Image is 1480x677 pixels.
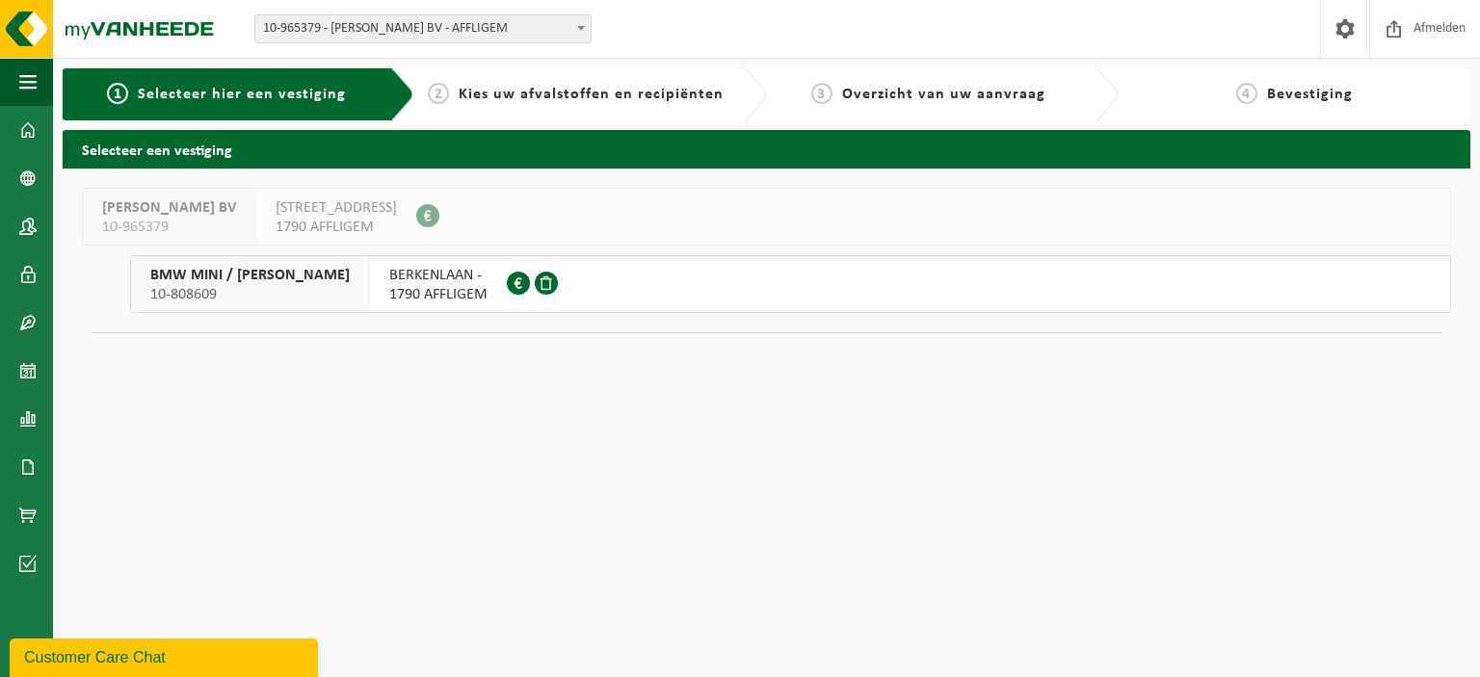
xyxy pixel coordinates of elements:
[107,83,128,104] span: 1
[254,14,592,43] span: 10-965379 - MICHAËL VAN VAERENBERGH BV - AFFLIGEM
[63,130,1470,168] h2: Selecteer een vestiging
[1236,83,1257,104] span: 4
[10,635,322,677] iframe: chat widget
[150,285,350,304] span: 10-808609
[150,266,350,285] span: BMW MINI / [PERSON_NAME]
[255,15,591,42] span: 10-965379 - MICHAËL VAN VAERENBERGH BV - AFFLIGEM
[138,87,346,102] span: Selecteer hier een vestiging
[102,218,236,237] span: 10-965379
[130,255,1451,313] button: BMW MINI / [PERSON_NAME] 10-808609 BERKENLAAN -1790 AFFLIGEM
[276,198,397,218] span: [STREET_ADDRESS]
[389,266,488,285] span: BERKENLAAN -
[102,198,236,218] span: [PERSON_NAME] BV
[389,285,488,304] span: 1790 AFFLIGEM
[842,87,1045,102] span: Overzicht van uw aanvraag
[428,83,449,104] span: 2
[1267,87,1353,102] span: Bevestiging
[811,83,832,104] span: 3
[276,218,397,237] span: 1790 AFFLIGEM
[459,87,724,102] span: Kies uw afvalstoffen en recipiënten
